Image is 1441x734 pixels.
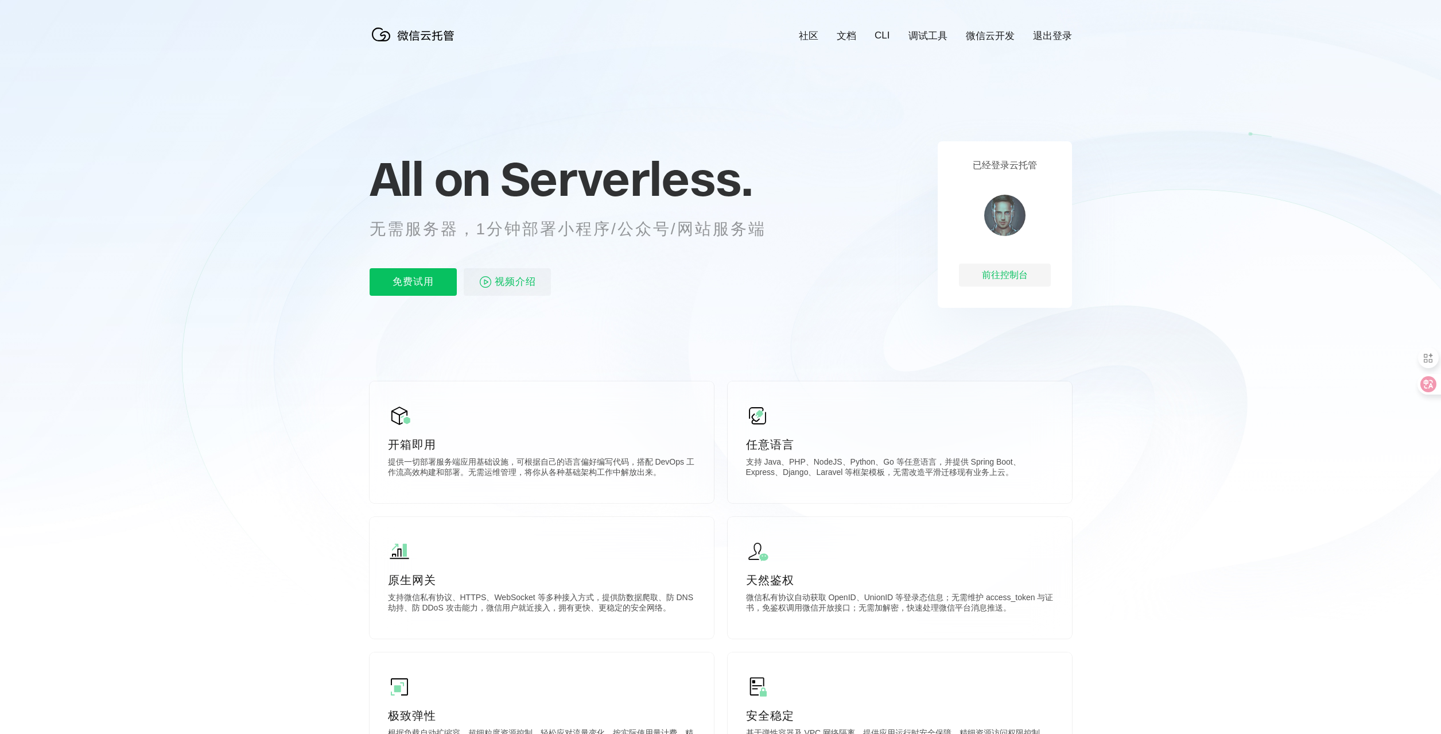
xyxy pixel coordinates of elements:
p: 任意语言 [746,436,1054,453]
div: 前往控制台 [959,264,1051,287]
img: 微信云托管 [370,23,461,46]
p: 天然鉴权 [746,572,1054,588]
a: 文档 [837,29,856,43]
p: 极致弹性 [388,708,696,724]
p: 已经登录云托管 [973,160,1037,172]
p: 原生网关 [388,572,696,588]
p: 微信私有协议自动获取 OpenID、UnionID 等登录态信息；无需维护 access_token 与证书，免鉴权调用微信开放接口；无需加解密，快速处理微信平台消息推送。 [746,593,1054,616]
span: Serverless. [500,150,752,207]
p: 提供一切部署服务端应用基础设施，可根据自己的语言偏好编写代码，搭配 DevOps 工作流高效构建和部署。无需运维管理，将你从各种基础架构工作中解放出来。 [388,457,696,480]
a: 社区 [799,29,818,43]
a: 微信云开发 [966,29,1015,43]
span: 视频介绍 [495,268,536,296]
p: 安全稳定 [746,708,1054,724]
a: CLI [875,30,890,41]
span: All on [370,150,490,207]
p: 免费试用 [370,268,457,296]
img: video_play.svg [479,275,492,289]
p: 无需服务器，1分钟部署小程序/公众号/网站服务端 [370,218,787,241]
p: 开箱即用 [388,436,696,453]
a: 退出登录 [1033,29,1072,43]
p: 支持 Java、PHP、NodeJS、Python、Go 等任意语言，并提供 Spring Boot、Express、Django、Laravel 等框架模板，无需改造平滑迁移现有业务上云。 [746,457,1054,480]
a: 调试工具 [908,29,947,43]
p: 支持微信私有协议、HTTPS、WebSocket 等多种接入方式，提供防数据爬取、防 DNS 劫持、防 DDoS 攻击能力，微信用户就近接入，拥有更快、更稳定的安全网络。 [388,593,696,616]
a: 微信云托管 [370,38,461,48]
